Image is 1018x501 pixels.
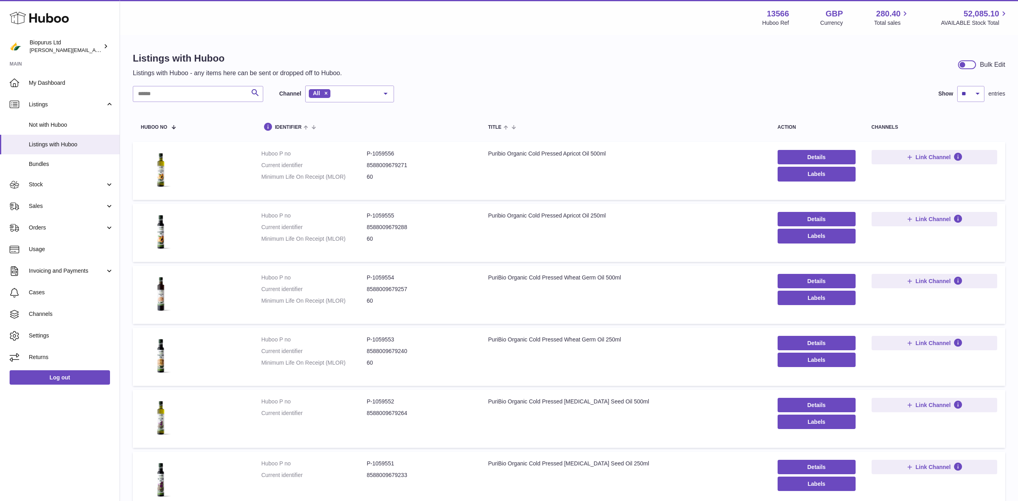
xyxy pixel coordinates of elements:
[367,460,472,467] dd: P-1059551
[980,60,1005,69] div: Bulk Edit
[367,212,472,220] dd: P-1059555
[141,460,181,500] img: PuriBio Organic Cold Pressed Milk Thistle Seed Oil 250ml
[872,274,997,288] button: Link Channel
[778,291,856,305] button: Labels
[778,398,856,412] a: Details
[872,460,997,474] button: Link Channel
[367,347,472,355] dd: 8588009679240
[826,8,843,19] strong: GBP
[141,336,181,376] img: PuriBio Organic Cold Pressed Wheat Germ Oil 250ml
[29,310,114,318] span: Channels
[916,277,951,285] span: Link Channel
[367,274,472,281] dd: P-1059554
[488,274,762,281] div: PuriBio Organic Cold Pressed Wheat Germ Oil 500ml
[767,8,789,19] strong: 13566
[367,409,472,417] dd: 8588009679264
[941,8,1008,27] a: 52,085.10 AVAILABLE Stock Total
[778,336,856,350] a: Details
[367,471,472,479] dd: 8588009679233
[488,460,762,467] div: PuriBio Organic Cold Pressed [MEDICAL_DATA] Seed Oil 250ml
[488,150,762,158] div: Puribio Organic Cold Pressed Apricot Oil 500ml
[29,202,105,210] span: Sales
[367,398,472,405] dd: P-1059552
[367,285,472,293] dd: 8588009679257
[367,297,472,305] dd: 60
[488,212,762,220] div: Puribio Organic Cold Pressed Apricot Oil 250ml
[988,90,1005,98] span: entries
[141,150,181,190] img: Puribio Organic Cold Pressed Apricot Oil 500ml
[964,8,999,19] span: 52,085.10
[367,150,472,158] dd: P-1059556
[29,332,114,339] span: Settings
[488,336,762,343] div: PuriBio Organic Cold Pressed Wheat Germ Oil 250ml
[313,90,320,96] span: All
[876,8,900,19] span: 280.40
[10,40,22,52] img: peter@biopurus.co.uk
[29,267,105,275] span: Invoicing and Payments
[778,125,856,130] div: action
[778,150,856,164] a: Details
[488,398,762,405] div: PuriBio Organic Cold Pressed [MEDICAL_DATA] Seed Oil 500ml
[261,235,367,243] dt: Minimum Life On Receipt (MLOR)
[820,19,843,27] div: Currency
[872,212,997,226] button: Link Channel
[29,181,105,188] span: Stock
[778,274,856,288] a: Details
[778,353,856,367] button: Labels
[938,90,953,98] label: Show
[916,154,951,161] span: Link Channel
[367,359,472,367] dd: 60
[872,336,997,350] button: Link Channel
[29,101,105,108] span: Listings
[261,409,367,417] dt: Current identifier
[261,274,367,281] dt: Huboo P no
[261,212,367,220] dt: Huboo P no
[778,212,856,226] a: Details
[261,336,367,343] dt: Huboo P no
[261,460,367,467] dt: Huboo P no
[367,336,472,343] dd: P-1059553
[778,477,856,491] button: Labels
[10,370,110,385] a: Log out
[916,216,951,223] span: Link Channel
[133,69,342,78] p: Listings with Huboo - any items here can be sent or dropped off to Huboo.
[367,235,472,243] dd: 60
[778,460,856,474] a: Details
[141,398,181,438] img: PuriBio Organic Cold Pressed Milk Thistle Seed Oil 500ml
[916,339,951,347] span: Link Channel
[941,19,1008,27] span: AVAILABLE Stock Total
[916,401,951,409] span: Link Channel
[141,274,181,314] img: PuriBio Organic Cold Pressed Wheat Germ Oil 500ml
[778,229,856,243] button: Labels
[261,173,367,181] dt: Minimum Life On Receipt (MLOR)
[261,359,367,367] dt: Minimum Life On Receipt (MLOR)
[261,297,367,305] dt: Minimum Life On Receipt (MLOR)
[275,125,302,130] span: identifier
[29,353,114,361] span: Returns
[261,162,367,169] dt: Current identifier
[762,19,789,27] div: Huboo Ref
[778,415,856,429] button: Labels
[29,79,114,87] span: My Dashboard
[261,471,367,479] dt: Current identifier
[367,162,472,169] dd: 8588009679271
[778,167,856,181] button: Labels
[367,224,472,231] dd: 8588009679288
[872,398,997,412] button: Link Channel
[872,150,997,164] button: Link Channel
[141,212,181,252] img: Puribio Organic Cold Pressed Apricot Oil 250ml
[367,173,472,181] dd: 60
[141,125,167,130] span: Huboo no
[261,398,367,405] dt: Huboo P no
[874,19,910,27] span: Total sales
[488,125,501,130] span: title
[30,39,102,54] div: Biopurus Ltd
[29,141,114,148] span: Listings with Huboo
[261,224,367,231] dt: Current identifier
[872,125,997,130] div: channels
[133,52,342,65] h1: Listings with Huboo
[261,285,367,293] dt: Current identifier
[874,8,910,27] a: 280.40 Total sales
[29,121,114,129] span: Not with Huboo
[29,246,114,253] span: Usage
